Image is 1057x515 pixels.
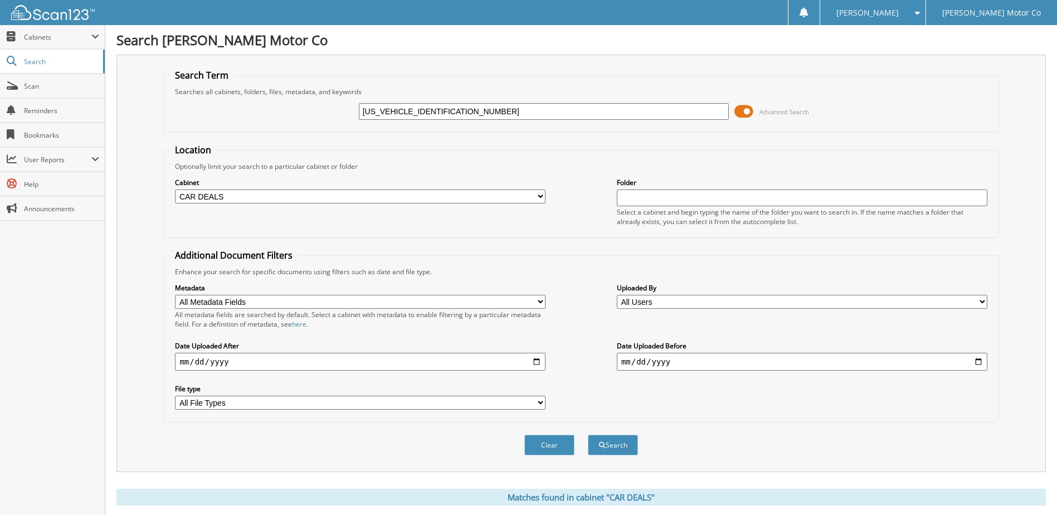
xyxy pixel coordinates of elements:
[836,9,899,16] span: [PERSON_NAME]
[24,179,99,189] span: Help
[524,435,574,455] button: Clear
[617,207,987,226] div: Select a cabinet and begin typing the name of the folder you want to search in. If the name match...
[1001,461,1057,515] iframe: Chat Widget
[116,31,1046,49] h1: Search [PERSON_NAME] Motor Co
[116,489,1046,506] div: Matches found in cabinet "CAR DEALS"
[175,310,545,329] div: All metadata fields are searched by default. Select a cabinet with metadata to enable filtering b...
[169,87,992,96] div: Searches all cabinets, folders, files, metadata, and keywords
[24,32,91,42] span: Cabinets
[759,108,809,116] span: Advanced Search
[588,435,638,455] button: Search
[24,57,98,66] span: Search
[24,155,91,164] span: User Reports
[617,178,987,187] label: Folder
[175,178,545,187] label: Cabinet
[175,353,545,371] input: start
[942,9,1041,16] span: [PERSON_NAME] Motor Co
[169,249,298,261] legend: Additional Document Filters
[617,283,987,293] label: Uploaded By
[169,69,234,81] legend: Search Term
[24,204,99,213] span: Announcements
[169,144,217,156] legend: Location
[11,5,95,20] img: scan123-logo-white.svg
[175,283,545,293] label: Metadata
[24,106,99,115] span: Reminders
[24,81,99,91] span: Scan
[24,130,99,140] span: Bookmarks
[175,341,545,351] label: Date Uploaded After
[169,162,992,171] div: Optionally limit your search to a particular cabinet or folder
[169,267,992,276] div: Enhance your search for specific documents using filters such as date and file type.
[175,384,545,393] label: File type
[617,353,987,371] input: end
[292,319,306,329] a: here
[617,341,987,351] label: Date Uploaded Before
